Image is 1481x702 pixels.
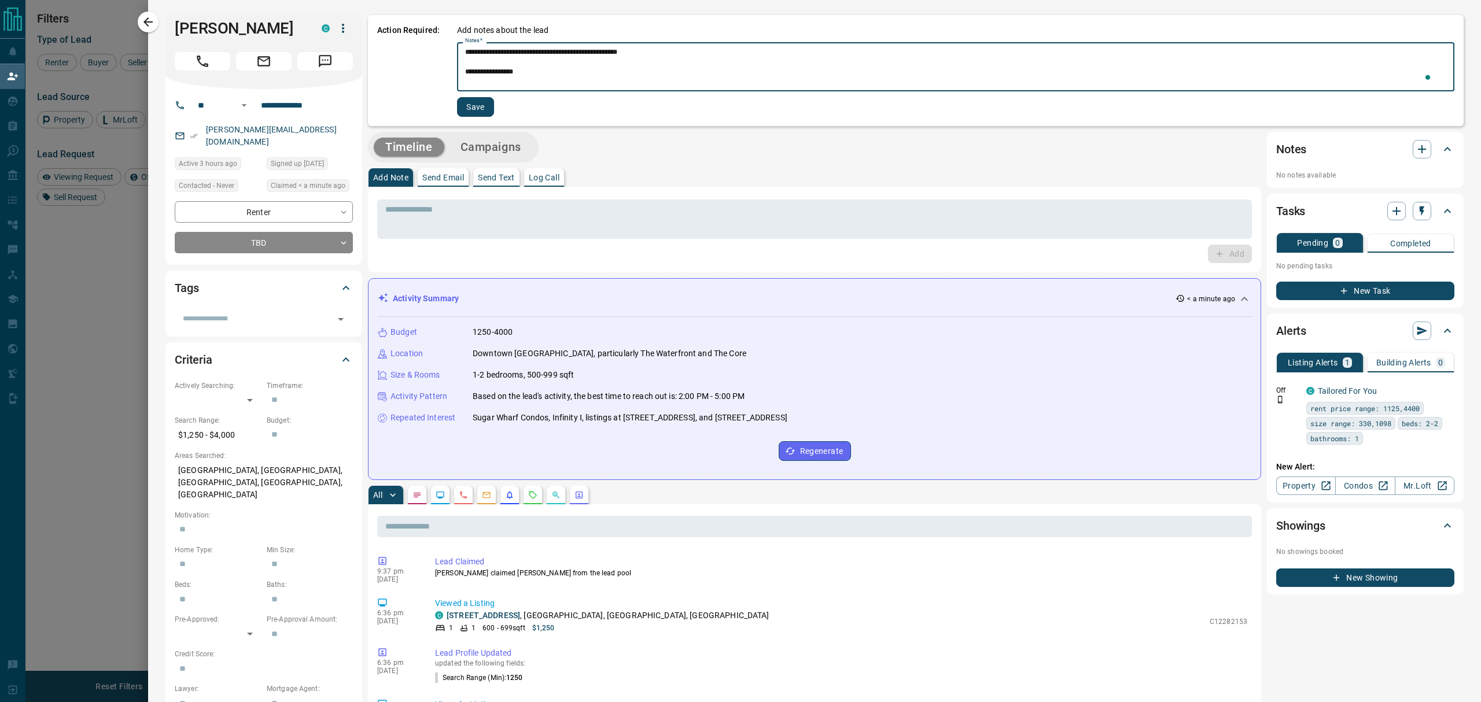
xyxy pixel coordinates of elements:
p: C12282153 [1210,616,1247,627]
p: Lead Profile Updated [435,647,1247,659]
span: rent price range: 1125,4400 [1310,402,1420,414]
textarea: To enrich screen reader interactions, please activate Accessibility in Grammarly extension settings [465,47,1436,87]
p: Repeated Interest [390,412,455,424]
svg: Lead Browsing Activity [436,490,445,500]
p: Lead Claimed [435,556,1247,568]
p: 1-2 bedrooms, 500-999 sqft [473,369,574,381]
p: Activity Pattern [390,390,447,402]
span: Email [236,52,292,71]
p: Sugar Wharf Condos, Infinity Ⅰ, listings at [STREET_ADDRESS], and [STREET_ADDRESS] [473,412,787,424]
button: Save [457,97,494,117]
p: $1,250 [532,623,555,633]
p: [GEOGRAPHIC_DATA], [GEOGRAPHIC_DATA], [GEOGRAPHIC_DATA], [GEOGRAPHIC_DATA], [GEOGRAPHIC_DATA] [175,461,353,504]
p: No notes available [1276,170,1454,180]
h2: Alerts [1276,322,1306,340]
p: New Alert: [1276,461,1454,473]
p: 6:36 pm [377,659,418,667]
p: Baths: [267,579,353,590]
p: Completed [1390,239,1431,247]
p: Budget: [267,415,353,426]
span: size range: 330,1098 [1310,417,1391,429]
p: 1 [1345,359,1350,367]
svg: Agent Actions [574,490,584,500]
label: Notes [465,37,482,45]
div: TBD [175,232,353,253]
p: All [373,491,382,499]
p: Log Call [529,173,559,182]
p: Min Size: [267,545,353,555]
p: Search Range: [175,415,261,426]
span: bathrooms: 1 [1310,433,1359,444]
button: Timeline [374,138,444,157]
p: Based on the lead's activity, the best time to reach out is: 2:00 PM - 5:00 PM [473,390,745,402]
div: Renter [175,201,353,223]
p: 1 [471,623,476,633]
button: Open [237,98,251,112]
svg: Opportunities [551,490,561,500]
h1: [PERSON_NAME] [175,19,304,38]
p: Location [390,348,423,360]
a: [STREET_ADDRESS] [447,611,520,620]
p: 9:37 pm [377,567,418,575]
button: Open [333,311,349,327]
h2: Tags [175,279,198,297]
p: Pending [1297,239,1328,247]
p: Pre-Approved: [175,614,261,625]
p: Search Range (Min) : [435,673,523,683]
span: 1250 [506,674,522,682]
h2: Showings [1276,516,1325,535]
div: Tags [175,274,353,302]
svg: Notes [412,490,422,500]
p: Listing Alerts [1288,359,1338,367]
p: Areas Searched: [175,450,353,461]
span: Contacted - Never [179,180,234,191]
p: 1 [449,623,453,633]
p: [PERSON_NAME] claimed [PERSON_NAME] from the lead pool [435,568,1247,578]
span: Claimed < a minute ago [271,180,345,191]
p: Downtown [GEOGRAPHIC_DATA], particularly The Waterfront and The Core [473,348,746,360]
h2: Criteria [175,350,212,369]
svg: Email Verified [190,132,198,140]
div: Criteria [175,346,353,374]
p: [DATE] [377,667,418,675]
p: Action Required: [377,24,440,117]
a: Property [1276,476,1336,495]
p: No pending tasks [1276,257,1454,275]
p: 1250-4000 [473,326,513,338]
p: Activity Summary [393,293,459,305]
p: $1,250 - $4,000 [175,426,261,445]
p: Pre-Approval Amount: [267,614,353,625]
div: Alerts [1276,317,1454,345]
span: Signed up [DATE] [271,158,324,169]
p: Credit Score: [175,649,353,659]
svg: Calls [459,490,468,500]
p: Send Text [478,173,515,182]
p: Budget [390,326,417,338]
p: Add Note [373,173,408,182]
p: Mortgage Agent: [267,683,353,694]
p: Actively Searching: [175,380,261,391]
p: , [GEOGRAPHIC_DATA], [GEOGRAPHIC_DATA], [GEOGRAPHIC_DATA] [447,609,769,622]
div: condos.ca [322,24,330,32]
button: New Task [1276,282,1454,300]
svg: Listing Alerts [505,490,514,500]
p: [DATE] [377,617,418,625]
div: condos.ca [1306,387,1314,395]
p: Building Alerts [1376,359,1431,367]
button: Campaigns [449,138,533,157]
p: Viewed a Listing [435,597,1247,609]
span: Active 3 hours ago [179,158,237,169]
svg: Push Notification Only [1276,396,1284,404]
a: [PERSON_NAME][EMAIL_ADDRESS][DOMAIN_NAME] [206,125,337,146]
h2: Notes [1276,140,1306,158]
span: beds: 2-2 [1402,417,1438,429]
button: New Showing [1276,568,1454,587]
span: Call [175,52,230,71]
p: [DATE] [377,575,418,583]
p: Lawyer: [175,683,261,694]
div: Mon Aug 11 2025 [267,179,353,195]
svg: Emails [482,490,491,500]
a: Tailored For You [1318,386,1377,396]
p: Motivation: [175,510,353,520]
div: Mon Aug 11 2025 [175,157,261,173]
